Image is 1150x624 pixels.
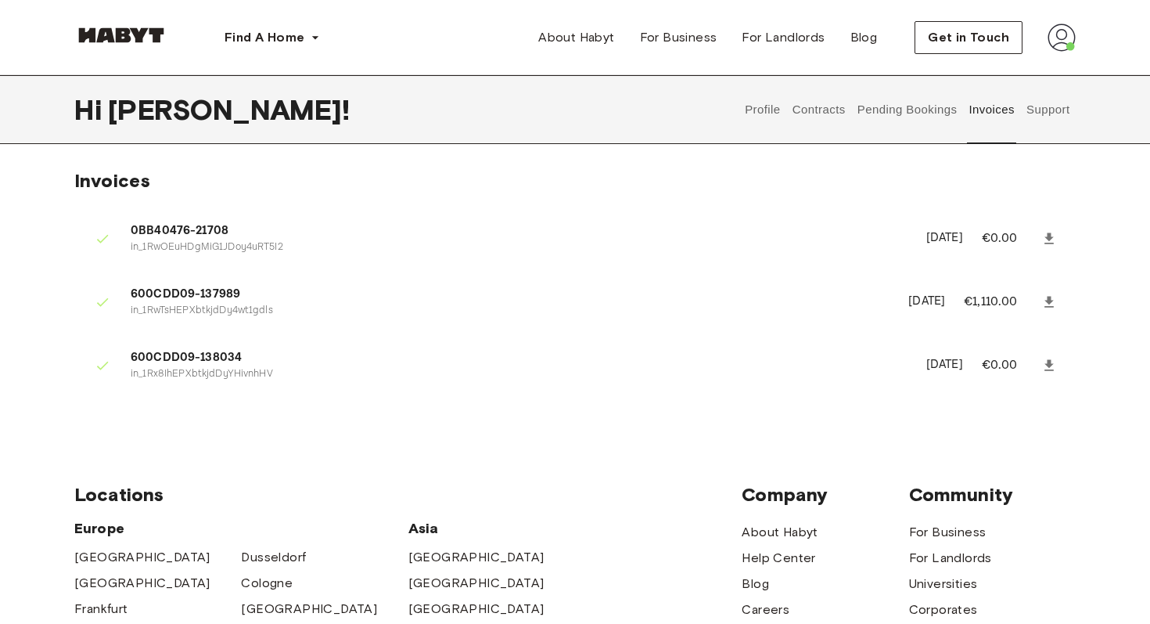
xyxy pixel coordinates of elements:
p: €1,110.00 [964,293,1038,312]
img: avatar [1048,23,1076,52]
span: 0BB40476-21708 [131,222,907,240]
p: €0.00 [982,356,1038,375]
button: Contracts [790,75,847,144]
span: For Landlords [742,28,825,47]
span: Invoices [74,169,150,192]
span: [PERSON_NAME] ! [108,93,350,126]
img: Habyt [74,27,168,43]
span: Blog [850,28,878,47]
a: [GEOGRAPHIC_DATA] [241,600,377,619]
p: in_1RwTsHEPXbtkjdDy4wt1gdls [131,304,889,319]
a: Blog [742,575,769,593]
a: About Habyt [742,523,818,542]
a: [GEOGRAPHIC_DATA] [408,548,544,567]
span: 600CDD09-138034 [131,349,907,367]
span: Find A Home [225,28,304,47]
button: Profile [743,75,783,144]
a: [GEOGRAPHIC_DATA] [74,548,210,567]
a: About Habyt [526,22,627,53]
button: Invoices [967,75,1016,144]
p: [DATE] [926,356,963,374]
a: For Landlords [729,22,837,53]
a: Frankfurt [74,600,128,619]
a: For Business [627,22,730,53]
a: [GEOGRAPHIC_DATA] [74,574,210,593]
span: Europe [74,519,408,538]
span: 600CDD09-137989 [131,286,889,304]
a: For Business [909,523,986,542]
div: user profile tabs [739,75,1076,144]
a: Help Center [742,549,815,568]
button: Get in Touch [915,21,1022,54]
a: [GEOGRAPHIC_DATA] [408,600,544,619]
span: Get in Touch [928,28,1009,47]
a: Careers [742,601,789,619]
a: Blog [838,22,890,53]
button: Support [1024,75,1072,144]
button: Find A Home [212,22,332,53]
span: For Business [640,28,717,47]
a: Universities [909,575,978,593]
p: in_1RwOEuHDgMiG1JDoy4uRT5I2 [131,240,907,255]
p: €0.00 [982,229,1038,248]
p: [DATE] [926,229,963,247]
button: Pending Bookings [855,75,959,144]
p: in_1Rx8IhEPXbtkjdDyYHivnhHV [131,367,907,382]
span: About Habyt [538,28,614,47]
a: Cologne [241,574,293,593]
span: Community [909,483,1076,507]
span: Locations [74,483,742,507]
span: Hi [74,93,108,126]
a: Corporates [909,601,978,619]
p: [DATE] [908,293,945,311]
a: [GEOGRAPHIC_DATA] [408,574,544,593]
span: Asia [408,519,575,538]
span: Company [742,483,908,507]
a: For Landlords [909,549,992,568]
a: Dusseldorf [241,548,306,567]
